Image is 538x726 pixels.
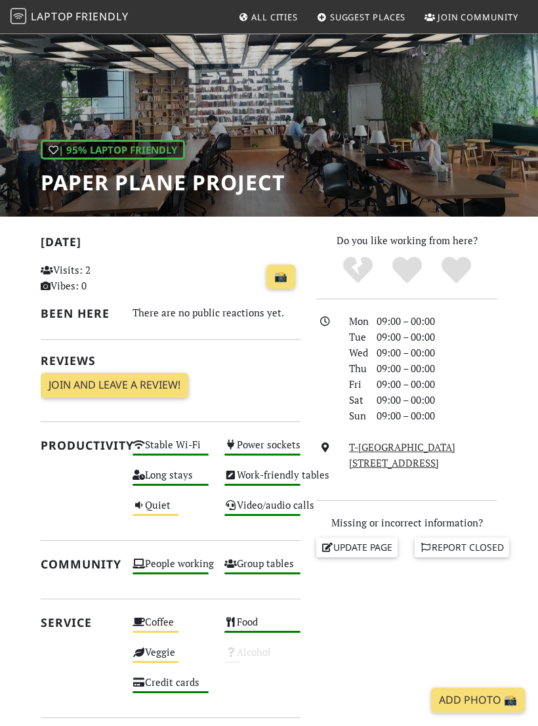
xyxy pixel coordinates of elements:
div: Wed [341,345,369,361]
span: Suggest Places [330,11,406,23]
a: T-[GEOGRAPHIC_DATA][STREET_ADDRESS] [349,441,455,470]
a: Suggest Places [312,5,411,29]
div: Definitely! [432,256,481,286]
h2: Been here [41,307,117,321]
div: Veggie [125,644,217,674]
span: Friendly [75,9,128,24]
h2: Community [41,558,117,572]
div: Sun [341,408,369,424]
div: Food [217,614,308,644]
div: Group tables [217,555,308,586]
div: 09:00 – 00:00 [369,393,505,408]
a: Report closed [415,538,509,558]
h1: Paper Plane Project [41,171,285,196]
a: Join Community [419,5,524,29]
a: LaptopFriendly LaptopFriendly [10,6,129,29]
div: Video/audio calls [217,497,308,527]
div: 09:00 – 00:00 [369,345,505,361]
div: 09:00 – 00:00 [369,330,505,345]
p: Visits: 2 Vibes: 0 [41,263,117,294]
div: Alcohol [217,644,308,674]
div: Quiet [125,497,217,527]
div: Coffee [125,614,217,644]
a: Join and leave a review! [41,374,188,398]
div: Fri [341,377,369,393]
div: | 95% Laptop Friendly [41,140,185,160]
div: Yes [383,256,432,286]
p: Missing or incorrect information? [316,515,497,531]
a: 📸 [266,265,295,290]
div: Work-friendly tables [217,467,308,497]
a: All Cities [233,5,303,29]
div: 09:00 – 00:00 [369,314,505,330]
div: 09:00 – 00:00 [369,361,505,377]
h2: [DATE] [41,236,300,255]
div: People working [125,555,217,586]
p: Do you like working from here? [316,233,497,249]
span: Join Community [438,11,518,23]
h2: Productivity [41,439,117,453]
div: Sat [341,393,369,408]
span: All Cities [251,11,298,23]
div: Stable Wi-Fi [125,437,217,467]
span: Laptop [31,9,73,24]
h2: Reviews [41,354,300,368]
a: Add Photo 📸 [431,688,525,713]
div: Tue [341,330,369,345]
div: Mon [341,314,369,330]
img: LaptopFriendly [10,9,26,24]
div: Credit cards [125,674,217,704]
div: 09:00 – 00:00 [369,408,505,424]
a: Update page [316,538,398,558]
div: Long stays [125,467,217,497]
h2: Service [41,616,117,630]
div: Power sockets [217,437,308,467]
div: There are no public reactions yet. [133,305,300,322]
div: Thu [341,361,369,377]
div: No [333,256,383,286]
div: 09:00 – 00:00 [369,377,505,393]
